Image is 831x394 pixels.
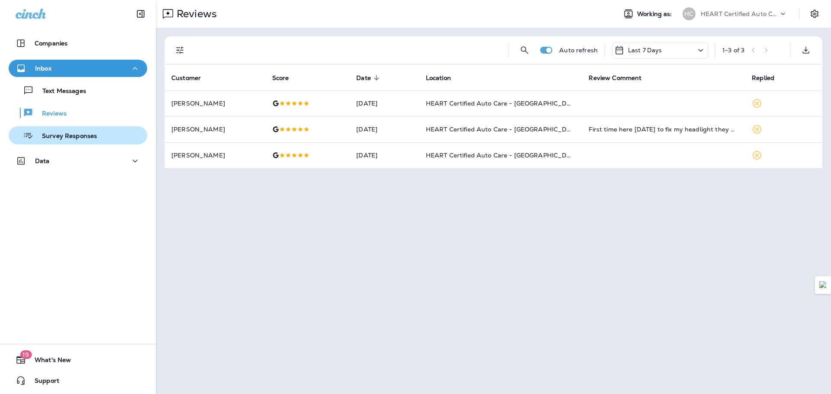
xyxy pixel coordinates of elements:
[171,126,258,133] p: [PERSON_NAME]
[426,74,451,82] span: Location
[9,104,147,122] button: Reviews
[349,90,419,116] td: [DATE]
[9,351,147,368] button: 19What's New
[752,74,774,82] span: Replied
[683,7,696,20] div: HC
[349,116,419,142] td: [DATE]
[722,47,744,54] div: 1 - 3 of 3
[426,125,581,133] span: HEART Certified Auto Care - [GEOGRAPHIC_DATA]
[9,81,147,99] button: Text Messages
[426,151,581,159] span: HEART Certified Auto Care - [GEOGRAPHIC_DATA]
[426,74,462,82] span: Location
[171,100,258,107] p: [PERSON_NAME]
[701,10,779,17] p: HEART Certified Auto Care
[9,60,147,77] button: Inbox
[559,47,598,54] p: Auto refresh
[35,65,52,72] p: Inbox
[819,281,827,289] img: Detect Auto
[349,142,419,168] td: [DATE]
[589,125,738,134] div: First time here today to fix my headlight they got me in and got me out super fast. Workers were ...
[356,74,382,82] span: Date
[9,35,147,52] button: Companies
[171,42,189,59] button: Filters
[129,5,153,22] button: Collapse Sidebar
[171,74,201,82] span: Customer
[797,42,815,59] button: Export as CSV
[35,40,68,47] p: Companies
[35,157,50,164] p: Data
[173,7,217,20] p: Reviews
[589,74,653,82] span: Review Comment
[752,74,786,82] span: Replied
[589,74,641,82] span: Review Comment
[807,6,822,22] button: Settings
[171,152,258,159] p: [PERSON_NAME]
[34,87,86,96] p: Text Messages
[9,152,147,170] button: Data
[9,372,147,389] button: Support
[20,350,32,359] span: 19
[272,74,300,82] span: Score
[637,10,674,18] span: Working as:
[272,74,289,82] span: Score
[171,74,212,82] span: Customer
[33,110,67,118] p: Reviews
[26,377,59,388] span: Support
[628,47,662,54] p: Last 7 Days
[356,74,371,82] span: Date
[516,42,533,59] button: Search Reviews
[426,99,581,107] span: HEART Certified Auto Care - [GEOGRAPHIC_DATA]
[26,356,71,367] span: What's New
[33,132,97,141] p: Survey Responses
[9,126,147,144] button: Survey Responses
